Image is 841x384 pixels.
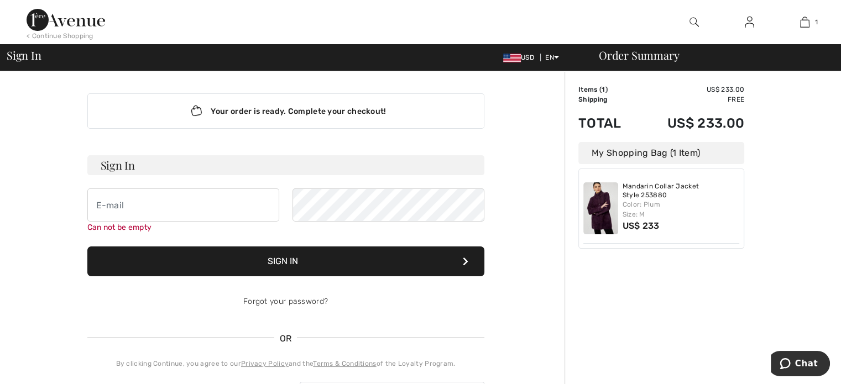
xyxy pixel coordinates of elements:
span: 1 [602,86,605,93]
div: Your order is ready. Complete your checkout! [87,93,484,129]
div: Order Summary [586,50,834,61]
input: E-mail [87,188,279,222]
td: US$ 233.00 [638,104,744,142]
h3: Sign In [87,155,484,175]
div: By clicking Continue, you agree to our and the of the Loyalty Program. [87,359,484,369]
a: Mandarin Collar Jacket Style 253880 [623,182,740,199]
img: search the website [689,15,699,29]
img: Mandarin Collar Jacket Style 253880 [583,182,618,234]
span: OR [274,332,297,345]
img: My Info [745,15,754,29]
a: Sign In [736,15,763,29]
iframe: Opens a widget where you can chat to one of our agents [771,351,830,378]
span: USD [503,54,539,61]
span: Sign In [7,50,41,61]
img: US Dollar [503,54,521,62]
a: Forgot your password? [243,297,328,306]
span: 1 [815,17,818,27]
div: My Shopping Bag (1 Item) [578,142,744,164]
a: 1 [777,15,832,29]
a: Terms & Conditions [313,360,376,367]
div: Can not be empty [87,222,279,233]
td: Shipping [578,94,638,104]
span: US$ 233 [623,220,660,231]
a: Privacy Policy [241,360,289,367]
img: 1ère Avenue [27,9,105,31]
div: Color: Plum Size: M [623,199,740,219]
img: My Bag [800,15,809,29]
td: Total [578,104,638,142]
div: < Continue Shopping [27,31,93,41]
td: Free [638,94,744,104]
td: US$ 233.00 [638,85,744,94]
td: Items ( ) [578,85,638,94]
button: Sign In [87,246,484,276]
span: EN [545,54,559,61]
